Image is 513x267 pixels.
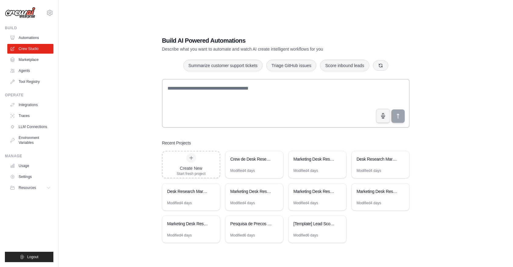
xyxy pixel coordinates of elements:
[7,122,53,132] a: LLM Connections
[162,36,367,45] h1: Build AI Powered Automations
[230,221,272,227] div: Pesquisa de Precos e Recomendacao de Compra
[7,33,53,43] a: Automations
[7,66,53,76] a: Agents
[7,100,53,110] a: Integrations
[357,168,381,173] div: Modified 4 days
[5,93,53,98] div: Operate
[162,140,191,146] h3: Recent Projects
[27,255,38,259] span: Logout
[293,188,335,194] div: Marketing Desk Research Intelligence
[320,60,369,71] button: Score inbound leads
[7,133,53,148] a: Environment Variables
[230,168,255,173] div: Modified 4 days
[167,221,209,227] div: Marketing Desk Research Automation
[230,188,272,194] div: Marketing Desk Research Intelligence
[5,154,53,158] div: Manage
[7,55,53,65] a: Marketplace
[7,172,53,182] a: Settings
[376,109,390,123] button: Click to speak your automation idea
[357,201,381,205] div: Modified 4 days
[167,233,192,238] div: Modified 4 days
[177,165,206,171] div: Create New
[7,161,53,171] a: Usage
[162,46,367,52] p: Describe what you want to automate and watch AI create intelligent workflows for you
[293,168,318,173] div: Modified 4 days
[293,201,318,205] div: Modified 4 days
[293,221,335,227] div: [Template] Lead Scoring and Strategy Crew
[167,188,209,194] div: Desk Research Marketing Intelligence
[7,183,53,193] button: Resources
[266,60,316,71] button: Triage GitHub issues
[230,233,255,238] div: Modified 6 days
[230,201,255,205] div: Modified 4 days
[183,60,263,71] button: Summarize customer support tickets
[357,156,398,162] div: Desk Research Marketing Intelligence Crew
[5,7,35,19] img: Logo
[7,77,53,87] a: Tool Registry
[7,44,53,54] a: Crew Studio
[357,188,398,194] div: Marketing Desk Research Crew
[373,60,388,71] button: Get new suggestions
[5,26,53,30] div: Build
[483,238,513,267] iframe: Chat Widget
[7,111,53,121] a: Traces
[177,171,206,176] div: Start fresh project
[167,201,192,205] div: Modified 4 days
[293,233,318,238] div: Modified 6 days
[19,185,36,190] span: Resources
[293,156,335,162] div: Marketing Desk Research Intelligence Crew
[5,252,53,262] button: Logout
[230,156,272,162] div: Crew de Desk Research para Marketing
